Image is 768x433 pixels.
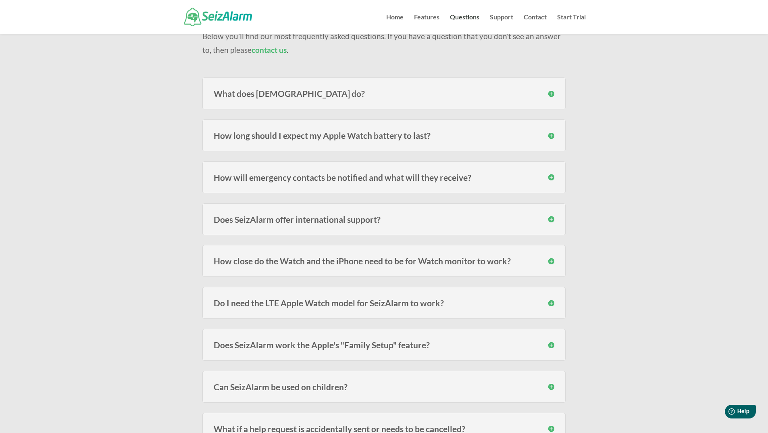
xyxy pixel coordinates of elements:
a: Questions [450,14,479,34]
h3: How close do the Watch and the iPhone need to be for Watch monitor to work? [214,257,554,265]
iframe: Help widget launcher [696,402,759,424]
a: Home [386,14,404,34]
h3: How will emergency contacts be notified and what will they receive? [214,173,554,182]
p: Below you’ll find our most frequently asked questions. If you have a question that you don’t see ... [202,29,566,57]
h3: Can SeizAlarm be used on children? [214,383,554,391]
h3: Do I need the LTE Apple Watch model for SeizAlarm to work? [214,299,554,307]
a: Start Trial [557,14,586,34]
h3: How long should I expect my Apple Watch battery to last? [214,131,554,140]
a: Contact [524,14,547,34]
a: Support [490,14,513,34]
img: SeizAlarm [184,8,252,26]
h3: What if a help request is accidentally sent or needs to be cancelled? [214,425,554,433]
h3: What does [DEMOGRAPHIC_DATA] do? [214,89,554,98]
a: contact us [252,45,287,54]
h3: Does SeizAlarm work the Apple's "Family Setup" feature? [214,341,554,349]
h3: Does SeizAlarm offer international support? [214,215,554,224]
a: Features [414,14,439,34]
